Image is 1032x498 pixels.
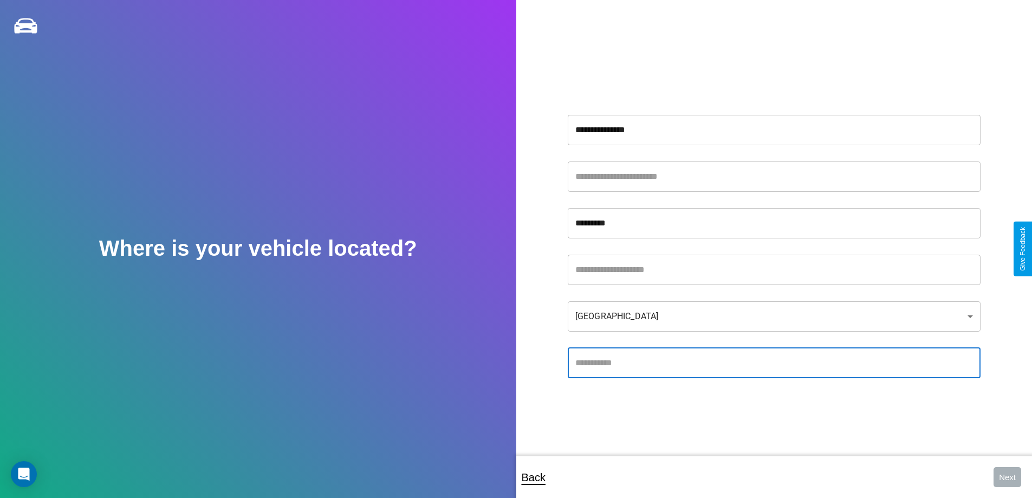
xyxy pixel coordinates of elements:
div: [GEOGRAPHIC_DATA] [568,301,981,332]
div: Give Feedback [1019,227,1027,271]
h2: Where is your vehicle located? [99,236,417,261]
button: Next [994,467,1021,487]
p: Back [522,468,546,487]
div: Open Intercom Messenger [11,461,37,487]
